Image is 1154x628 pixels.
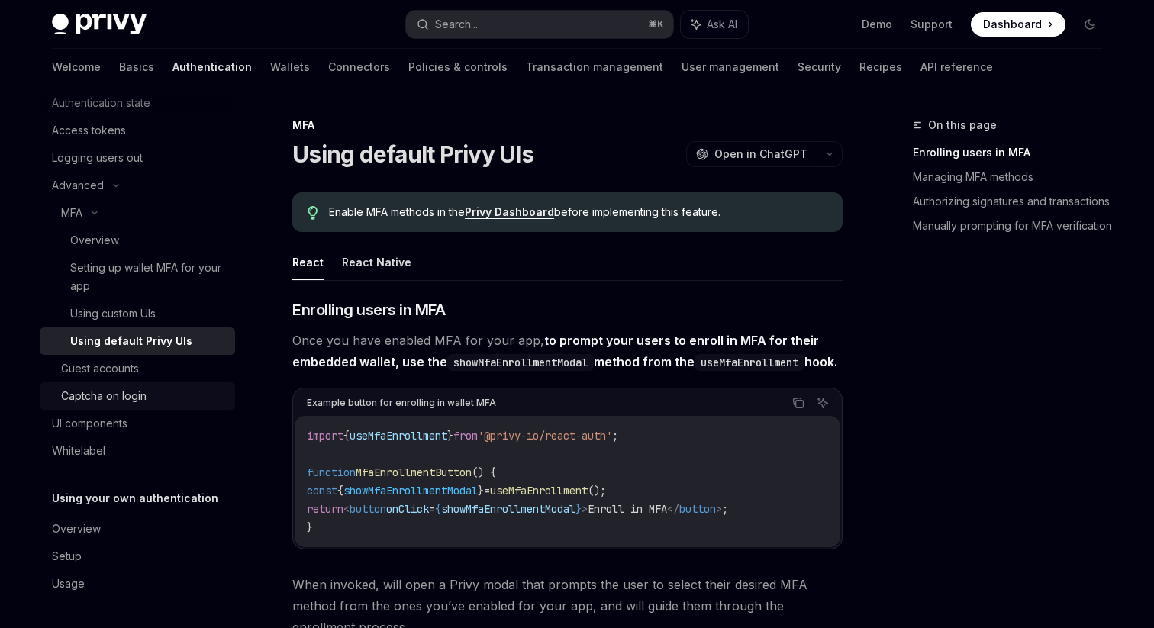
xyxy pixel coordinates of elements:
svg: Tip [308,206,318,220]
a: Support [911,17,953,32]
a: Authorizing signatures and transactions [913,189,1114,214]
a: Authentication [172,49,252,85]
button: React Native [342,244,411,280]
span: } [478,484,484,498]
a: Enrolling users in MFA [913,140,1114,165]
a: Overview [40,227,235,254]
h1: Using default Privy UIs [292,140,533,168]
div: Whitelabel [52,442,105,460]
span: > [582,502,588,516]
span: return [307,502,343,516]
span: showMfaEnrollmentModal [441,502,575,516]
span: Dashboard [983,17,1042,32]
span: button [679,502,716,516]
span: > [716,502,722,516]
button: Copy the contents from the code block [788,393,808,413]
button: React [292,244,324,280]
a: Connectors [328,49,390,85]
span: from [453,429,478,443]
a: Captcha on login [40,382,235,410]
span: </ [667,502,679,516]
span: { [337,484,343,498]
button: Open in ChatGPT [686,141,817,167]
span: ; [612,429,618,443]
span: import [307,429,343,443]
div: Advanced [52,176,104,195]
span: Enrolling users in MFA [292,299,445,320]
span: Ask AI [707,17,737,32]
a: Manually prompting for MFA verification [913,214,1114,238]
span: function [307,465,356,479]
div: Setting up wallet MFA for your app [70,259,226,295]
span: On this page [928,116,997,134]
div: Logging users out [52,149,143,167]
span: const [307,484,337,498]
a: Privy Dashboard [465,205,554,219]
a: User management [682,49,779,85]
code: useMfaEnrollment [695,354,804,371]
div: Overview [70,231,119,250]
div: Search... [435,15,478,34]
div: Using default Privy UIs [70,332,192,350]
a: Welcome [52,49,101,85]
code: showMfaEnrollmentModal [447,354,594,371]
a: Transaction management [526,49,663,85]
div: Overview [52,520,101,538]
a: Usage [40,570,235,597]
span: = [484,484,490,498]
div: UI components [52,414,127,433]
button: Search...⌘K [406,11,673,38]
span: '@privy-io/react-auth' [478,429,612,443]
span: } [575,502,582,516]
a: Using custom UIs [40,300,235,327]
span: Enroll in MFA [588,502,667,516]
a: Access tokens [40,117,235,144]
a: Guest accounts [40,355,235,382]
a: Dashboard [971,12,1065,37]
a: Policies & controls [408,49,508,85]
div: Guest accounts [61,359,139,378]
div: Access tokens [52,121,126,140]
span: = [429,502,435,516]
a: Managing MFA methods [913,165,1114,189]
a: Overview [40,515,235,543]
span: useMfaEnrollment [490,484,588,498]
a: Setup [40,543,235,570]
img: dark logo [52,14,147,35]
button: Ask AI [681,11,748,38]
a: API reference [920,49,993,85]
a: Logging users out [40,144,235,172]
a: Setting up wallet MFA for your app [40,254,235,300]
strong: to prompt your users to enroll in MFA for their embedded wallet, use the method from the hook. [292,333,837,369]
span: Enable MFA methods in the before implementing this feature. [329,205,827,220]
a: Wallets [270,49,310,85]
a: Using default Privy UIs [40,327,235,355]
span: } [447,429,453,443]
a: Whitelabel [40,437,235,465]
button: Ask AI [813,393,833,413]
span: ⌘ K [648,18,664,31]
div: Setup [52,547,82,565]
span: button [350,502,386,516]
a: UI components [40,410,235,437]
div: Example button for enrolling in wallet MFA [307,393,496,413]
div: Usage [52,575,85,593]
div: MFA [61,204,82,222]
span: Open in ChatGPT [714,147,807,162]
div: Captcha on login [61,387,147,405]
a: Demo [862,17,892,32]
span: MfaEnrollmentButton [356,465,472,479]
span: } [307,520,313,534]
h5: Using your own authentication [52,489,218,507]
span: ; [722,502,728,516]
a: Basics [119,49,154,85]
div: Using custom UIs [70,304,156,323]
div: MFA [292,118,843,133]
span: { [343,429,350,443]
span: useMfaEnrollment [350,429,447,443]
a: Recipes [859,49,902,85]
a: Security [798,49,841,85]
span: Once you have enabled MFA for your app, [292,330,843,372]
span: () { [472,465,496,479]
span: < [343,502,350,516]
